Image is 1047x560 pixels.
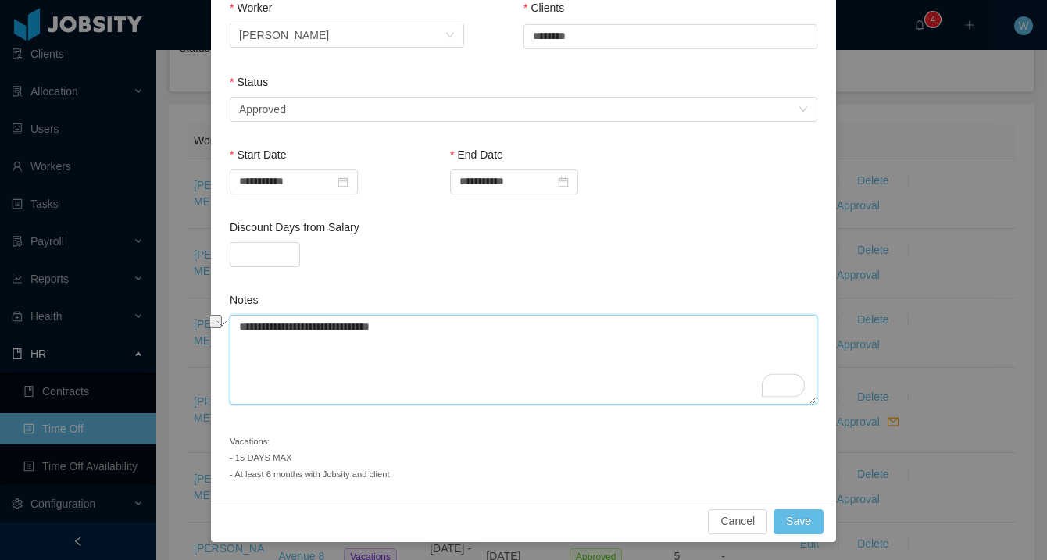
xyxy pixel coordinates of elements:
[230,437,390,479] small: Vacations: - 15 DAYS MAX - At least 6 months with Jobsity and client
[230,76,268,88] label: Status
[338,177,348,187] i: icon: calendar
[239,23,329,47] div: Luis Felipe Bueno
[708,509,767,534] button: Cancel
[230,221,359,234] label: Discount Days from Salary
[774,509,824,534] button: Save
[230,2,272,14] label: Worker
[558,177,569,187] i: icon: calendar
[230,315,817,405] textarea: To enrich screen reader interactions, please activate Accessibility in Grammarly extension settings
[239,98,286,121] div: Approved
[230,148,286,161] label: Start Date
[230,243,299,266] input: Discount Days from Salary
[230,294,259,306] label: Notes
[523,2,564,14] label: Clients
[450,148,503,161] label: End Date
